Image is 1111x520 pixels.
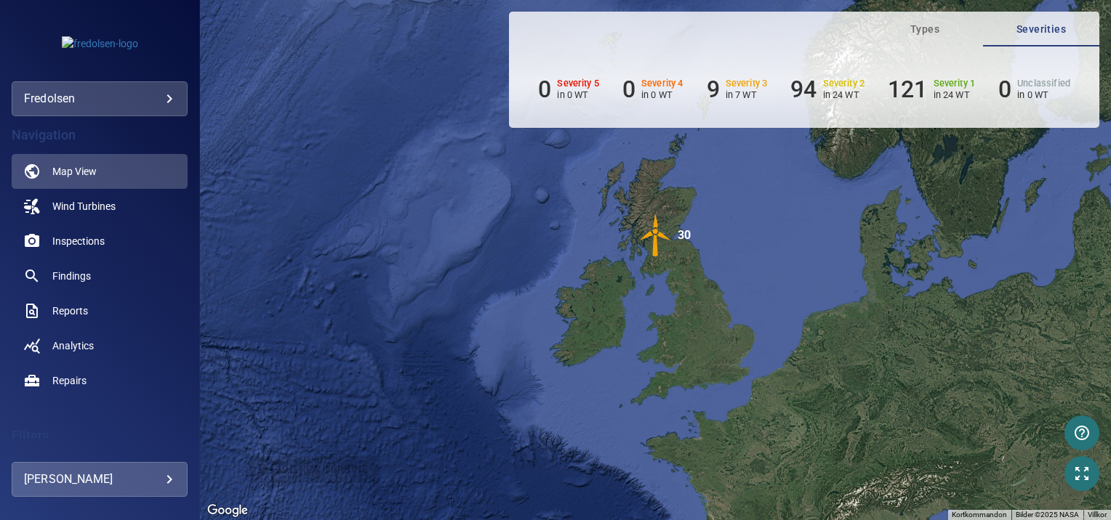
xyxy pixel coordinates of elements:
img: Google [204,501,252,520]
gmp-advanced-marker: 30 [634,214,678,259]
span: Reports [52,304,88,318]
h6: Severity 1 [934,78,976,89]
a: Villkor (öppnas i en ny flik) [1088,511,1107,519]
h6: 0 [998,76,1011,103]
span: Types [875,20,974,38]
li: Severity 3 [707,76,768,103]
div: fredolsen [24,87,175,110]
button: Kortkommandon [952,510,1007,520]
p: in 0 WT [557,89,599,100]
span: Analytics [52,338,94,353]
a: findings noActive [12,259,188,293]
p: in 24 WT [934,89,976,100]
a: map active [12,154,188,189]
a: repairs noActive [12,363,188,398]
h6: 9 [707,76,720,103]
h6: 121 [888,76,927,103]
a: windturbines noActive [12,189,188,224]
span: Findings [52,269,91,283]
img: windFarmIconCat3.svg [634,214,678,257]
li: Severity 4 [622,76,683,103]
h4: Filters [12,428,188,443]
span: Bilder ©2025 NASA [1016,511,1079,519]
span: Severities [992,20,1091,38]
h4: Navigation [12,128,188,142]
a: analytics noActive [12,328,188,363]
h6: Severity 5 [557,78,599,89]
h6: 0 [538,76,551,103]
li: Severity 1 [888,76,975,103]
span: Inspections [52,234,105,248]
h6: Severity 2 [823,78,865,89]
p: in 0 WT [1017,89,1070,100]
h6: Severity 4 [641,78,683,89]
li: Severity Unclassified [998,76,1070,103]
a: reports noActive [12,293,188,328]
h6: Unclassified [1017,78,1070,89]
a: inspections noActive [12,224,188,259]
div: 30 [678,214,691,257]
img: fredolsen-logo [62,36,138,51]
p: in 24 WT [823,89,865,100]
li: Severity 5 [538,76,599,103]
span: Repairs [52,373,87,388]
div: [PERSON_NAME] [24,468,175,491]
span: Wind Turbines [52,199,116,214]
p: in 7 WT [726,89,768,100]
span: Map View [52,164,97,179]
li: Severity 2 [790,76,865,103]
div: fredolsen [12,81,188,116]
h6: 94 [790,76,817,103]
h6: Severity 3 [726,78,768,89]
h6: 0 [622,76,635,103]
a: Öppna detta område i Google Maps (i ett nytt fönster) [204,501,252,520]
p: in 0 WT [641,89,683,100]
